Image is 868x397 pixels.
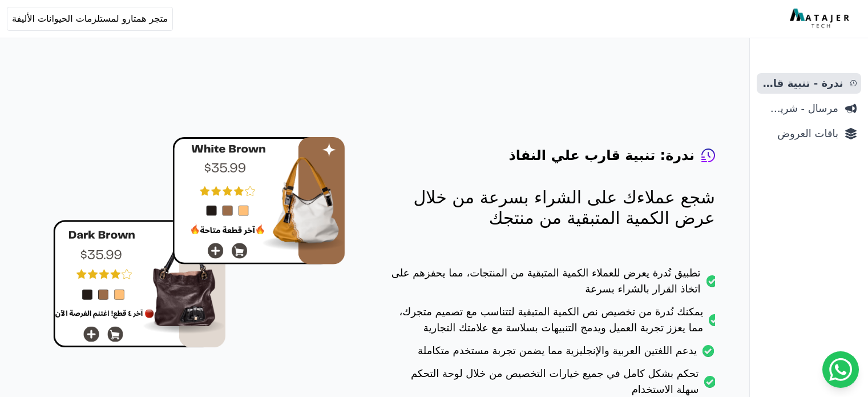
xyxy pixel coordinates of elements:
[790,9,852,29] img: MatajerTech Logo
[391,265,715,304] li: تطبيق نُدرة يعرض للعملاء الكمية المتبقية من المنتجات، مما يحفزهم على اتخاذ القرار بالشراء بسرعة
[7,7,173,31] button: متجر همتارو لمستلزمات الحيوانات الأليفة
[391,343,715,366] li: يدعم اللغتين العربية والإنجليزية مما يضمن تجربة مستخدم متكاملة
[12,12,168,26] span: متجر همتارو لمستلزمات الحيوانات الأليفة
[391,304,715,343] li: يمكنك نُدرة من تخصيص نص الكمية المتبقية لتتناسب مع تصميم متجرك، مما يعزز تجربة العميل ويدمج التنب...
[761,126,838,142] span: باقات العروض
[391,187,715,228] p: شجع عملاءك على الشراء بسرعة من خلال عرض الكمية المتبقية من منتجك
[761,75,843,91] span: ندرة - تنبية قارب علي النفاذ
[761,101,838,117] span: مرسال - شريط دعاية
[53,137,345,348] img: hero
[508,146,695,165] h4: ندرة: تنبية قارب علي النفاذ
